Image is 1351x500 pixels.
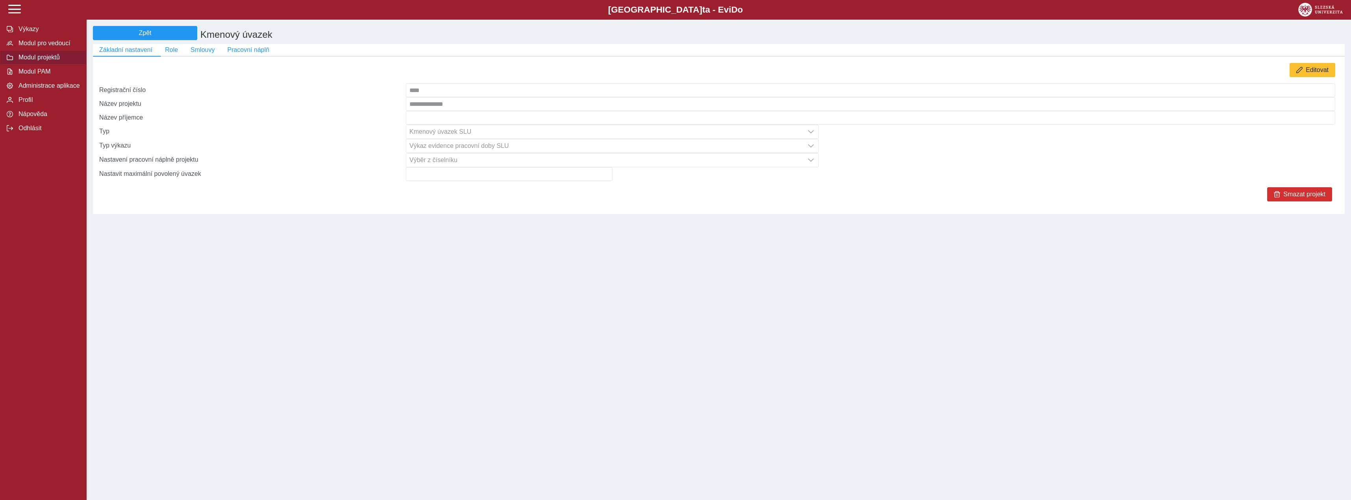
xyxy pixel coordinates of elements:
div: Název příjemce [96,111,406,125]
span: Smlouvy [191,46,215,54]
span: Výkazy [16,26,80,33]
span: Základní nastavení [99,46,152,54]
button: Role [159,44,184,56]
div: Název projektu [96,97,406,111]
span: Modul pro vedoucí [16,40,80,47]
span: Smazat projekt [1283,191,1325,198]
span: o [738,5,743,15]
button: Smazat projekt [1267,187,1332,201]
button: Pracovní náplň [221,44,276,56]
div: Registrační číslo [96,83,406,97]
span: Pracovní náplň [227,46,269,54]
button: Základní nastavení [93,44,159,56]
div: Typ [96,125,406,139]
span: Nápověda [16,111,80,118]
div: Nastavit maximální povolený úvazek [96,167,406,181]
span: Editovat [1306,66,1329,74]
div: Typ výkazu [96,139,406,153]
span: Profil [16,96,80,103]
button: Smlouvy [184,44,221,56]
span: t [702,5,705,15]
span: Odhlásit [16,125,80,132]
div: Nastavení pracovní náplně projektu [96,153,406,167]
button: Zpět [93,26,197,40]
span: Modul PAM [16,68,80,75]
button: Editovat [1290,63,1335,77]
img: logo_web_su.png [1298,3,1343,17]
span: D [731,5,737,15]
h1: Kmenový úvazek [197,26,1032,44]
span: Zpět [96,30,194,37]
span: Modul projektů [16,54,80,61]
span: Role [165,46,178,54]
b: [GEOGRAPHIC_DATA] a - Evi [24,5,1327,15]
span: Administrace aplikace [16,82,80,89]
